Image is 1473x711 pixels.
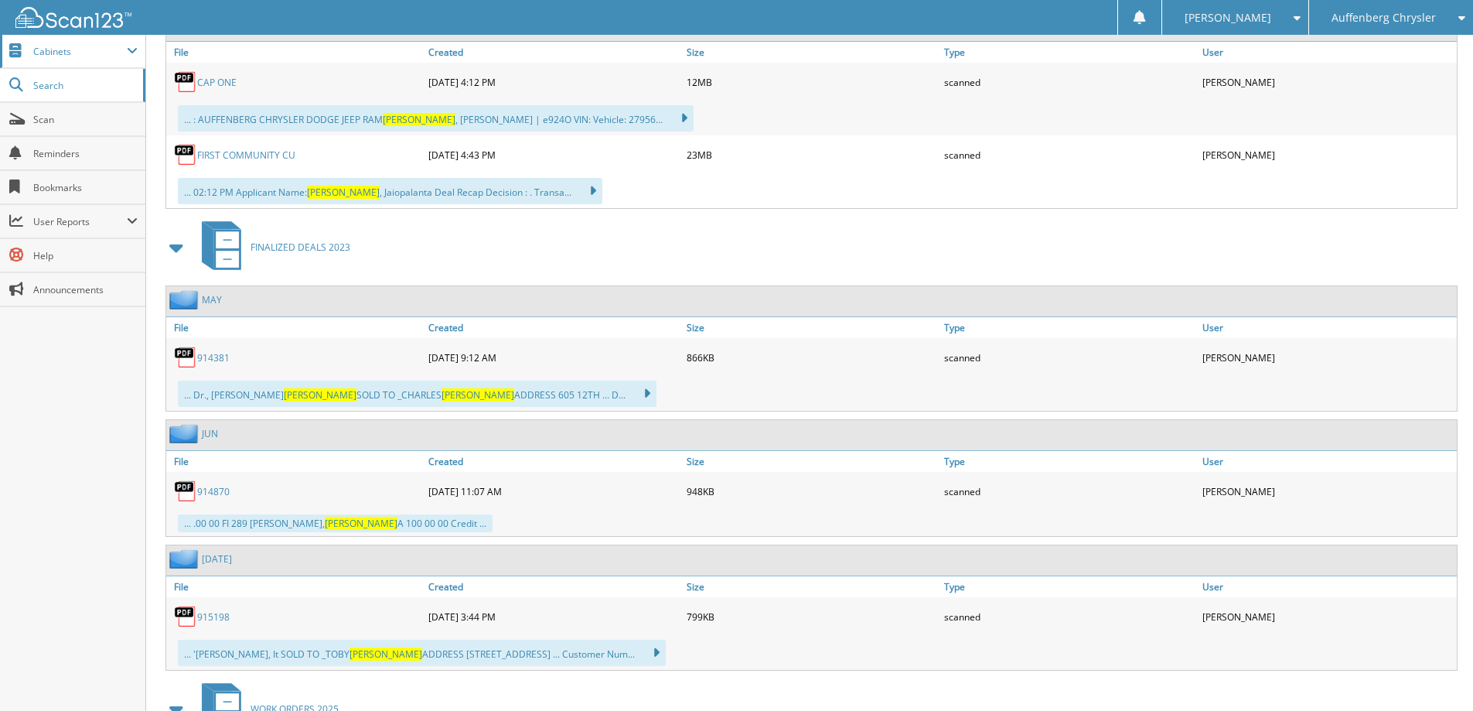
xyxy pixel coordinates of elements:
div: [DATE] 9:12 AM [425,342,683,373]
a: 915198 [197,610,230,624]
img: PDF.png [174,70,197,94]
a: File [166,317,425,338]
img: PDF.png [174,480,197,503]
a: Size [683,451,941,472]
div: scanned [940,67,1199,97]
a: FINALIZED DEALS 2023 [193,217,350,278]
a: Type [940,576,1199,597]
div: ... '[PERSON_NAME], It SOLD TO _TOBY ADDRESS [STREET_ADDRESS] ... Customer Num... [178,640,666,666]
div: 12MB [683,67,941,97]
div: ... .00 00 FI 289 [PERSON_NAME], A 100 00 00 Credit ... [178,514,493,532]
a: FIRST COMMUNITY CU [197,149,295,162]
div: [DATE] 4:43 PM [425,139,683,170]
div: scanned [940,342,1199,373]
a: 914870 [197,485,230,498]
a: User [1199,317,1457,338]
div: [DATE] 11:07 AM [425,476,683,507]
a: MAY [202,293,222,306]
div: [DATE] 4:12 PM [425,67,683,97]
span: Reminders [33,147,138,160]
div: [PERSON_NAME] [1199,476,1457,507]
div: [DATE] 3:44 PM [425,601,683,632]
span: User Reports [33,215,127,228]
a: File [166,451,425,472]
a: Type [940,317,1199,338]
div: [PERSON_NAME] [1199,67,1457,97]
a: Size [683,42,941,63]
div: 866KB [683,342,941,373]
span: [PERSON_NAME] [284,388,356,402]
span: FINALIZED DEALS 2023 [251,241,350,254]
a: User [1199,451,1457,472]
div: 23MB [683,139,941,170]
span: [PERSON_NAME] [325,517,397,530]
img: folder2.png [169,549,202,569]
span: [PERSON_NAME] [1185,13,1271,22]
div: ... Dr., [PERSON_NAME] SOLD TO _CHARLES ADDRESS 605 12TH ... D... [178,381,656,407]
img: PDF.png [174,143,197,166]
a: Created [425,317,683,338]
span: [PERSON_NAME] [383,113,455,126]
span: [PERSON_NAME] [442,388,514,402]
span: Search [33,79,135,92]
span: Help [33,249,138,262]
div: scanned [940,601,1199,632]
a: User [1199,576,1457,597]
a: CAP ONE [197,76,237,89]
a: Created [425,42,683,63]
a: Type [940,451,1199,472]
a: File [166,42,425,63]
div: [PERSON_NAME] [1199,601,1457,632]
span: Auffenberg Chrysler [1331,13,1436,22]
div: [PERSON_NAME] [1199,139,1457,170]
a: User [1199,42,1457,63]
span: [PERSON_NAME] [307,186,380,199]
img: PDF.png [174,346,197,369]
div: scanned [940,139,1199,170]
span: Cabinets [33,45,127,58]
a: Size [683,317,941,338]
a: File [166,576,425,597]
div: [PERSON_NAME] [1199,342,1457,373]
a: Created [425,576,683,597]
div: scanned [940,476,1199,507]
a: JUN [202,427,218,440]
div: 799KB [683,601,941,632]
img: scan123-logo-white.svg [15,7,131,28]
a: 914381 [197,351,230,364]
span: [PERSON_NAME] [349,648,422,661]
a: Type [940,42,1199,63]
span: Announcements [33,283,138,296]
div: ... : AUFFENBERG CHRYSLER DODGE JEEP RAM , [PERSON_NAME] | e924O VIN: Vehicle: 27956... [178,105,694,132]
img: folder2.png [169,424,202,443]
a: Size [683,576,941,597]
a: Created [425,451,683,472]
a: [DATE] [202,552,232,566]
img: folder2.png [169,290,202,309]
span: Scan [33,113,138,126]
div: 948KB [683,476,941,507]
iframe: Chat Widget [1396,637,1473,711]
span: Bookmarks [33,181,138,194]
div: ... 02:12 PM Applicant Name: , Jaiopalanta Deal Recap Decision : . Transa... [178,178,602,204]
img: PDF.png [174,605,197,628]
